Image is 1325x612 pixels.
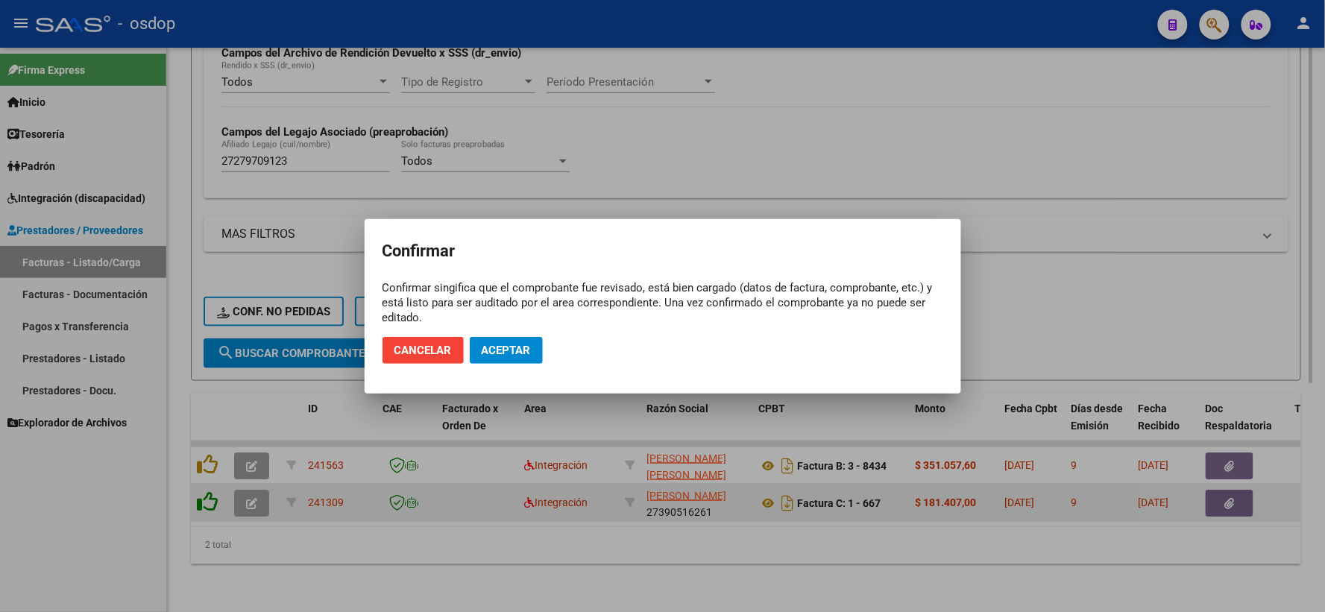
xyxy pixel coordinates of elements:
[383,280,943,325] div: Confirmar singifica que el comprobante fue revisado, está bien cargado (datos de factura, comprob...
[470,337,543,364] button: Aceptar
[383,237,943,265] h2: Confirmar
[383,337,464,364] button: Cancelar
[482,344,531,357] span: Aceptar
[394,344,452,357] span: Cancelar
